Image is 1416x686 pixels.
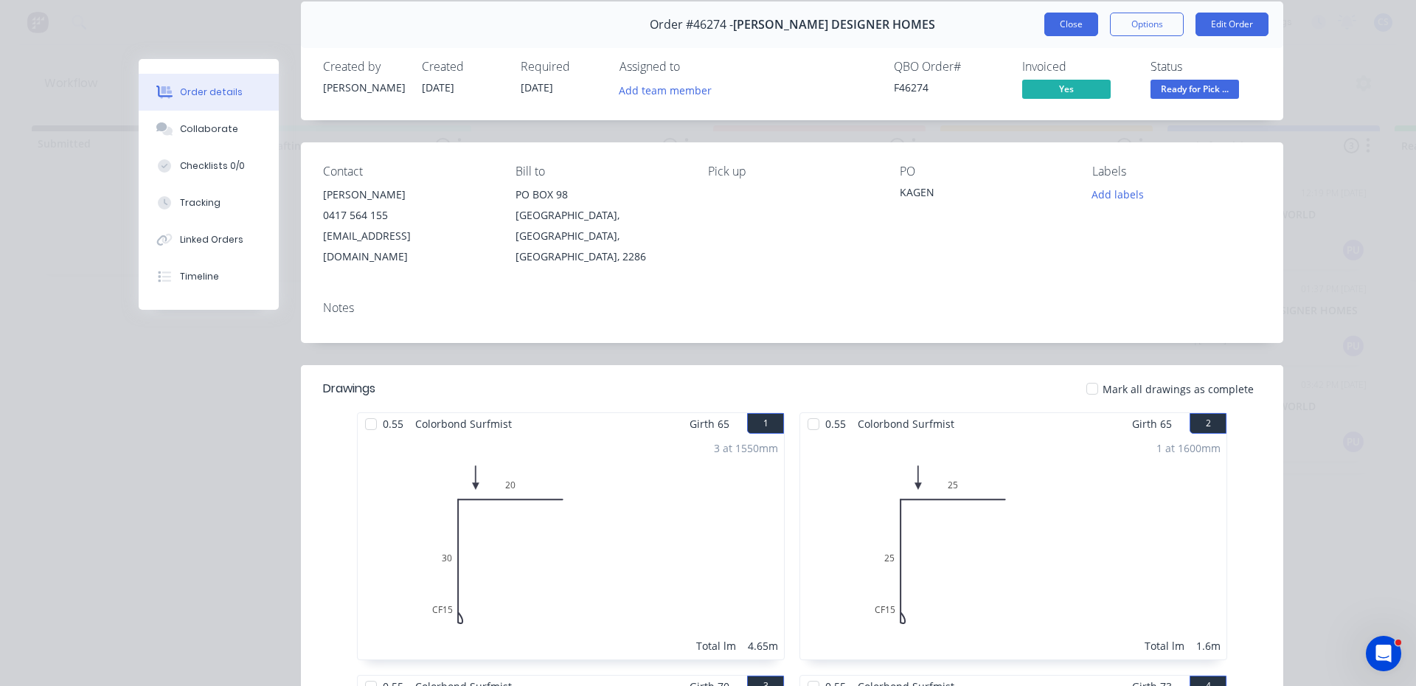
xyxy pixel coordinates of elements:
button: Timeline [139,258,279,295]
div: Pick up [708,164,877,179]
div: Required [521,60,602,74]
div: PO BOX 98 [516,184,684,205]
div: Contact [323,164,492,179]
button: Linked Orders [139,221,279,258]
div: PO BOX 98[GEOGRAPHIC_DATA], [GEOGRAPHIC_DATA], [GEOGRAPHIC_DATA], 2286 [516,184,684,267]
div: Assigned to [619,60,767,74]
span: Girth 65 [690,413,729,434]
span: Colorbond Surfmist [852,413,960,434]
div: Tracking [180,196,221,209]
div: Status [1150,60,1261,74]
span: Yes [1022,80,1111,98]
iframe: Intercom live chat [1366,636,1401,671]
div: [GEOGRAPHIC_DATA], [GEOGRAPHIC_DATA], [GEOGRAPHIC_DATA], 2286 [516,205,684,267]
div: Invoiced [1022,60,1133,74]
div: 0CF1530203 at 1550mmTotal lm4.65m [358,434,784,659]
div: Collaborate [180,122,238,136]
button: Add team member [619,80,720,100]
div: 3 at 1550mm [714,440,778,456]
div: [PERSON_NAME] [323,80,404,95]
button: Tracking [139,184,279,221]
button: Collaborate [139,111,279,148]
div: 1 at 1600mm [1156,440,1221,456]
div: [EMAIL_ADDRESS][DOMAIN_NAME] [323,226,492,267]
button: 2 [1190,413,1226,434]
span: Mark all drawings as complete [1103,381,1254,397]
div: 4.65m [748,638,778,654]
span: Girth 65 [1132,413,1172,434]
div: 1.6m [1196,638,1221,654]
div: 0CF1525251 at 1600mmTotal lm1.6m [800,434,1226,659]
span: Order #46274 - [650,18,733,32]
div: KAGEN [900,184,1069,205]
button: Options [1110,13,1184,36]
span: 0.55 [377,413,409,434]
div: [PERSON_NAME]0417 564 155[EMAIL_ADDRESS][DOMAIN_NAME] [323,184,492,267]
div: F46274 [894,80,1004,95]
button: Add team member [611,80,720,100]
div: Checklists 0/0 [180,159,245,173]
span: Colorbond Surfmist [409,413,518,434]
div: PO [900,164,1069,179]
div: Order details [180,86,243,99]
span: Ready for Pick ... [1150,80,1239,98]
span: [DATE] [422,80,454,94]
div: Drawings [323,380,375,398]
div: Total lm [1145,638,1184,654]
div: Notes [323,301,1261,315]
div: Total lm [696,638,736,654]
span: [DATE] [521,80,553,94]
div: Linked Orders [180,233,243,246]
button: Close [1044,13,1098,36]
button: Add labels [1084,184,1152,204]
span: 0.55 [819,413,852,434]
button: Checklists 0/0 [139,148,279,184]
button: Ready for Pick ... [1150,80,1239,102]
div: Bill to [516,164,684,179]
div: Created by [323,60,404,74]
div: Created [422,60,503,74]
div: [PERSON_NAME] [323,184,492,205]
div: QBO Order # [894,60,1004,74]
button: Edit Order [1195,13,1268,36]
span: [PERSON_NAME] DESIGNER HOMES [733,18,935,32]
div: Labels [1092,164,1261,179]
div: 0417 564 155 [323,205,492,226]
button: Order details [139,74,279,111]
div: Timeline [180,270,219,283]
button: 1 [747,413,784,434]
